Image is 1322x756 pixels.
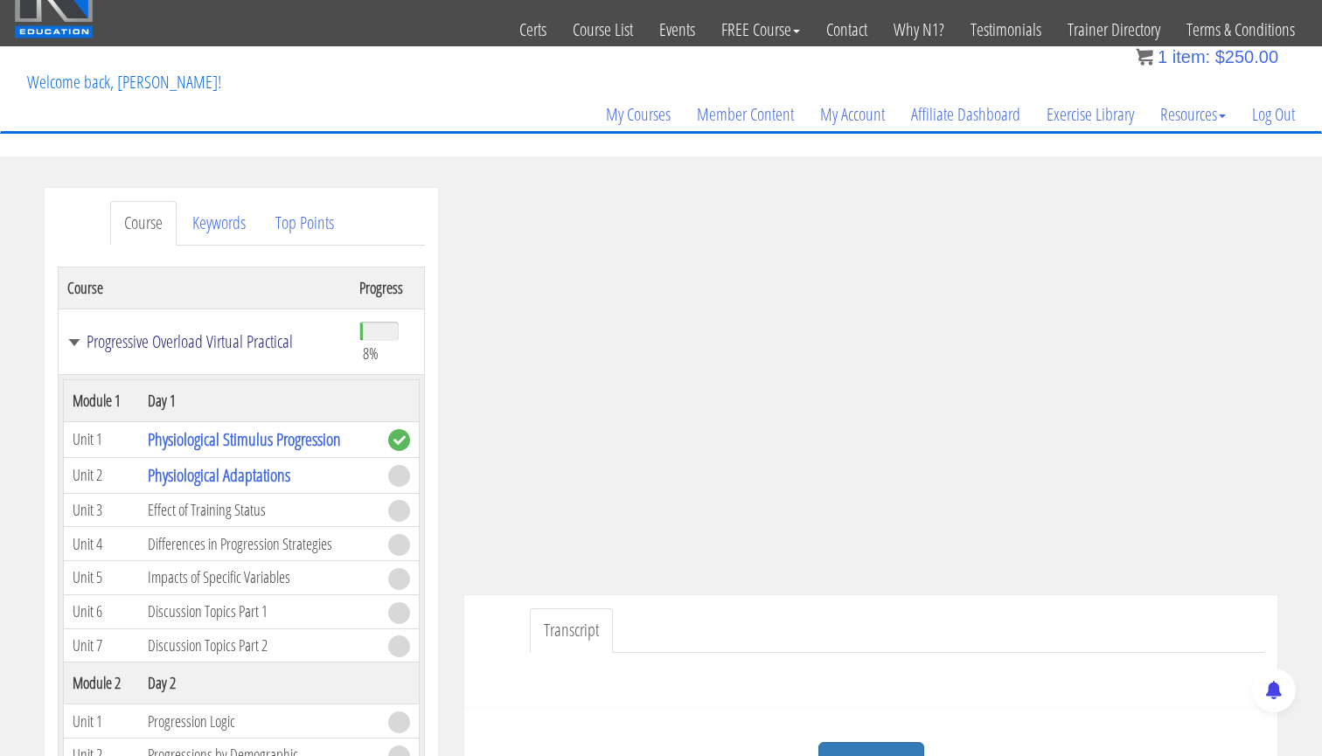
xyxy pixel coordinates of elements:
[139,628,379,662] td: Discussion Topics Part 2
[64,379,139,421] th: Module 1
[64,628,139,662] td: Unit 7
[64,594,139,628] td: Unit 6
[148,463,290,487] a: Physiological Adaptations
[1033,73,1147,156] a: Exercise Library
[110,201,177,246] a: Course
[64,421,139,457] td: Unit 1
[64,457,139,493] td: Unit 2
[1147,73,1239,156] a: Resources
[139,379,379,421] th: Day 1
[1136,48,1153,66] img: icon11.png
[1158,47,1167,66] span: 1
[898,73,1033,156] a: Affiliate Dashboard
[530,608,613,653] a: Transcript
[1136,47,1278,66] a: 1 item: $250.00
[261,201,348,246] a: Top Points
[363,343,379,363] span: 8%
[139,594,379,628] td: Discussion Topics Part 1
[139,704,379,739] td: Progression Logic
[593,73,684,156] a: My Courses
[14,47,234,117] p: Welcome back, [PERSON_NAME]!
[178,201,260,246] a: Keywords
[64,561,139,595] td: Unit 5
[807,73,898,156] a: My Account
[64,493,139,527] td: Unit 3
[139,493,379,527] td: Effect of Training Status
[139,561,379,595] td: Impacts of Specific Variables
[351,267,425,309] th: Progress
[64,527,139,561] td: Unit 4
[1172,47,1210,66] span: item:
[139,662,379,704] th: Day 2
[388,429,410,451] span: complete
[67,333,342,350] a: Progressive Overload Virtual Practical
[64,662,139,704] th: Module 2
[1215,47,1278,66] bdi: 250.00
[1215,47,1225,66] span: $
[64,704,139,739] td: Unit 1
[148,427,341,451] a: Physiological Stimulus Progression
[139,527,379,561] td: Differences in Progression Strategies
[1239,73,1308,156] a: Log Out
[684,73,807,156] a: Member Content
[59,267,351,309] th: Course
